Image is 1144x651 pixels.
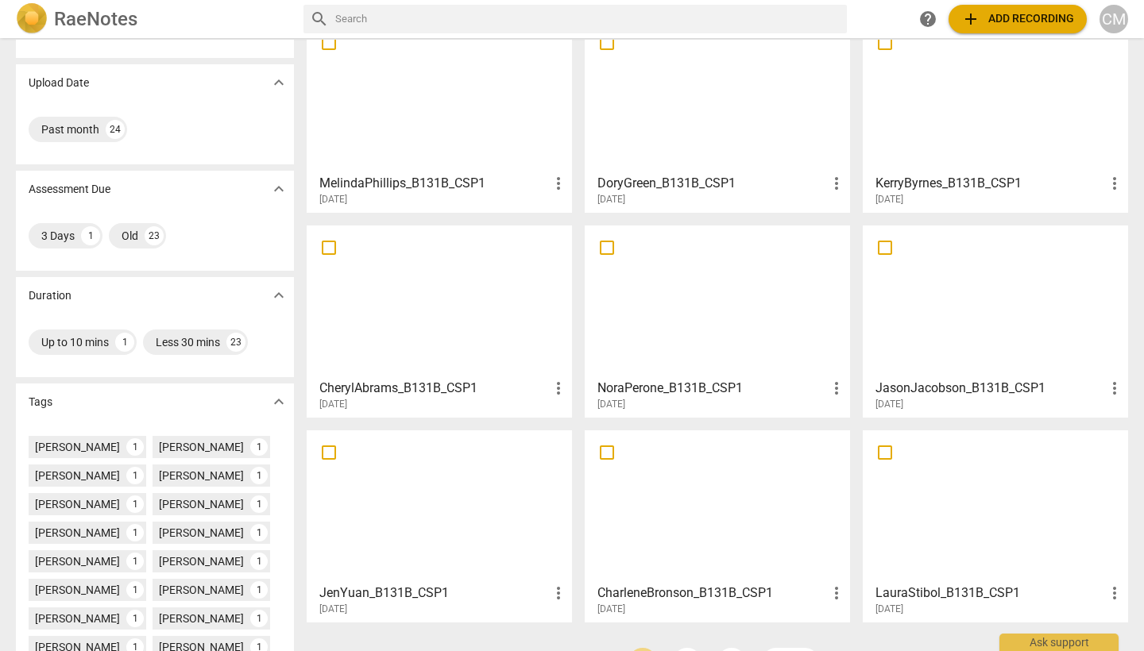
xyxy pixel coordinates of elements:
div: [PERSON_NAME] [35,439,120,455]
span: [DATE] [875,398,903,411]
span: more_vert [549,174,568,193]
div: [PERSON_NAME] [159,525,244,541]
div: 1 [250,438,268,456]
div: 1 [126,553,144,570]
h3: JenYuan_B131B_CSP1 [319,584,549,603]
div: 1 [115,333,134,352]
span: more_vert [827,174,846,193]
a: Help [914,5,942,33]
div: 1 [126,495,144,513]
button: CM [1100,5,1128,33]
div: 1 [250,495,268,513]
div: [PERSON_NAME] [159,582,244,598]
div: 1 [126,438,144,456]
div: Old [122,228,138,244]
img: Logo [16,3,48,35]
span: more_vert [827,584,846,603]
span: [DATE] [875,193,903,206]
button: Show more [267,71,291,94]
div: 23 [226,333,245,352]
div: 1 [250,524,268,541]
div: Past month [41,121,99,137]
span: [DATE] [319,603,347,616]
a: JasonJacobson_B131B_CSP1[DATE] [868,231,1123,410]
div: 1 [126,524,144,541]
span: expand_more [269,73,288,92]
button: Show more [267,177,291,201]
div: Less 30 mins [156,334,220,350]
span: add [961,10,980,29]
div: [PERSON_NAME] [159,553,244,569]
h3: CharleneBronson_B131B_CSP1 [597,584,827,603]
button: Show more [267,390,291,414]
div: [PERSON_NAME] [35,582,120,598]
div: 1 [250,610,268,627]
div: 1 [126,610,144,627]
a: CharleneBronson_B131B_CSP1[DATE] [590,436,844,615]
span: expand_more [269,286,288,305]
div: 23 [145,226,164,245]
span: help [918,10,937,29]
p: Upload Date [29,75,89,91]
button: Upload [949,5,1087,33]
div: [PERSON_NAME] [159,611,244,626]
div: 1 [81,226,100,245]
h3: DoryGreen_B131B_CSP1 [597,174,827,193]
input: Search [335,6,841,32]
h3: LauraStibol_B131B_CSP1 [875,584,1105,603]
div: 1 [250,581,268,599]
div: 1 [126,581,144,599]
div: 3 Days [41,228,75,244]
span: Add recording [961,10,1074,29]
span: expand_more [269,392,288,411]
h3: NoraPerone_B131B_CSP1 [597,379,827,398]
span: [DATE] [597,603,625,616]
span: [DATE] [319,193,347,206]
p: Assessment Due [29,181,110,198]
span: expand_more [269,179,288,198]
div: 1 [250,467,268,484]
a: LauraStibol_B131B_CSP1[DATE] [868,436,1123,615]
div: [PERSON_NAME] [35,611,120,626]
div: Ask support [999,634,1119,651]
h3: KerryByrnes_B131B_CSP1 [875,174,1105,193]
p: Tags [29,394,52,410]
span: [DATE] [319,398,347,411]
a: DoryGreen_B131B_CSP1[DATE] [590,26,844,206]
span: more_vert [1105,379,1124,398]
div: [PERSON_NAME] [35,553,120,569]
button: Show more [267,283,291,307]
div: 24 [106,120,125,139]
span: more_vert [1105,174,1124,193]
a: CherylAbrams_B131B_CSP1[DATE] [312,231,566,410]
a: NoraPerone_B131B_CSP1[DATE] [590,231,844,410]
h3: JasonJacobson_B131B_CSP1 [875,379,1105,398]
div: [PERSON_NAME] [35,468,120,483]
div: 1 [126,467,144,484]
h2: RaeNotes [54,8,137,30]
a: KerryByrnes_B131B_CSP1[DATE] [868,26,1123,206]
div: [PERSON_NAME] [35,496,120,512]
a: JenYuan_B131B_CSP1[DATE] [312,436,566,615]
div: Up to 10 mins [41,334,109,350]
a: MelindaPhillips_B131B_CSP1[DATE] [312,26,566,206]
div: [PERSON_NAME] [159,439,244,455]
h3: MelindaPhillips_B131B_CSP1 [319,174,549,193]
span: [DATE] [597,193,625,206]
h3: CherylAbrams_B131B_CSP1 [319,379,549,398]
span: more_vert [549,379,568,398]
span: more_vert [1105,584,1124,603]
div: [PERSON_NAME] [159,468,244,483]
div: [PERSON_NAME] [159,496,244,512]
span: more_vert [549,584,568,603]
span: search [310,10,329,29]
p: Duration [29,287,71,304]
div: 1 [250,553,268,570]
div: [PERSON_NAME] [35,525,120,541]
span: [DATE] [597,398,625,411]
a: LogoRaeNotes [16,3,291,35]
span: [DATE] [875,603,903,616]
span: more_vert [827,379,846,398]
